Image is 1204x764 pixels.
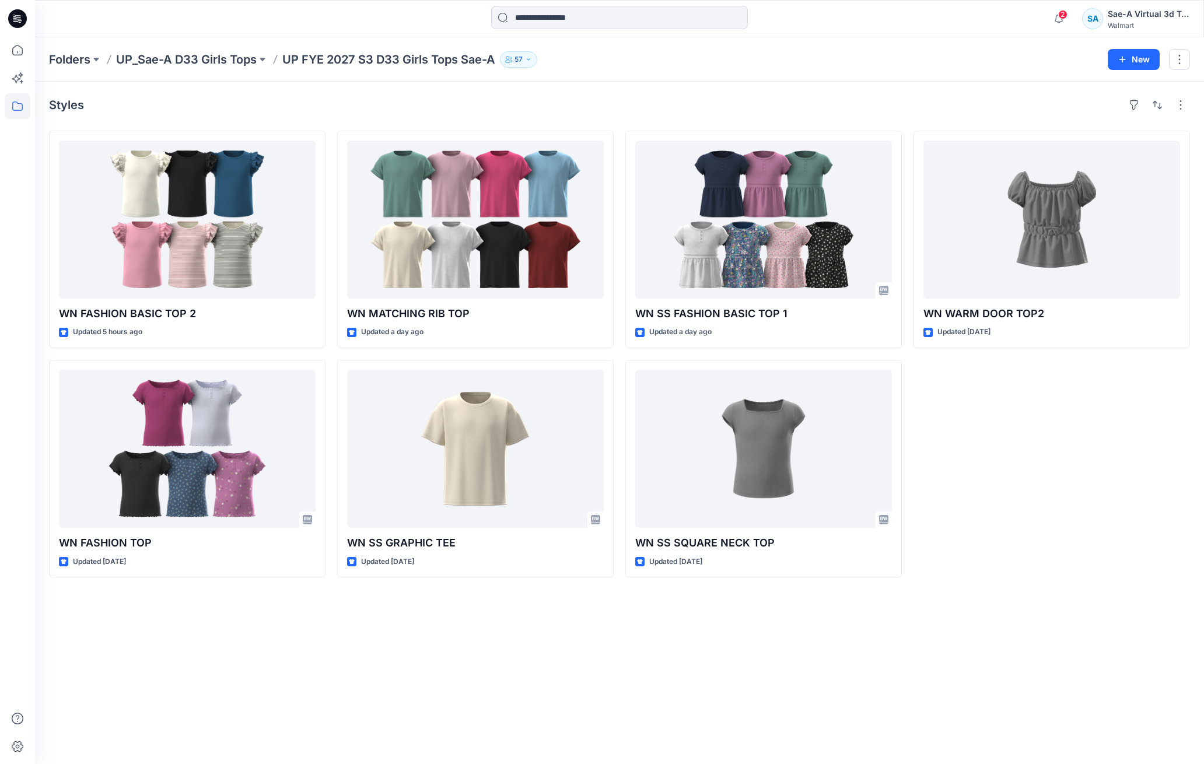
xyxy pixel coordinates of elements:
[635,141,892,299] a: WN SS FASHION BASIC TOP 1
[635,306,892,322] p: WN SS FASHION BASIC TOP 1
[937,326,991,338] p: Updated [DATE]
[361,556,414,568] p: Updated [DATE]
[500,51,537,68] button: 57
[59,370,316,528] a: WN FASHION TOP
[1082,8,1103,29] div: SA
[347,535,604,551] p: WN SS GRAPHIC TEE
[73,326,142,338] p: Updated 5 hours ago
[649,556,702,568] p: Updated [DATE]
[49,98,84,112] h4: Styles
[635,535,892,551] p: WN SS SQUARE NECK TOP
[59,306,316,322] p: WN FASHION BASIC TOP 2
[1108,21,1189,30] div: Walmart
[116,51,257,68] a: UP_Sae-A D33 Girls Tops
[59,535,316,551] p: WN FASHION TOP
[347,306,604,322] p: WN MATCHING RIB TOP
[1058,10,1067,19] span: 2
[923,141,1180,299] a: WN WARM DOOR TOP2
[59,141,316,299] a: WN FASHION BASIC TOP 2
[73,556,126,568] p: Updated [DATE]
[1108,49,1160,70] button: New
[649,326,712,338] p: Updated a day ago
[282,51,495,68] p: UP FYE 2027 S3 D33 Girls Tops Sae-A
[1108,7,1189,21] div: Sae-A Virtual 3d Team
[514,53,523,66] p: 57
[347,141,604,299] a: WN MATCHING RIB TOP
[923,306,1180,322] p: WN WARM DOOR TOP2
[347,370,604,528] a: WN SS GRAPHIC TEE
[361,326,423,338] p: Updated a day ago
[49,51,90,68] a: Folders
[635,370,892,528] a: WN SS SQUARE NECK TOP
